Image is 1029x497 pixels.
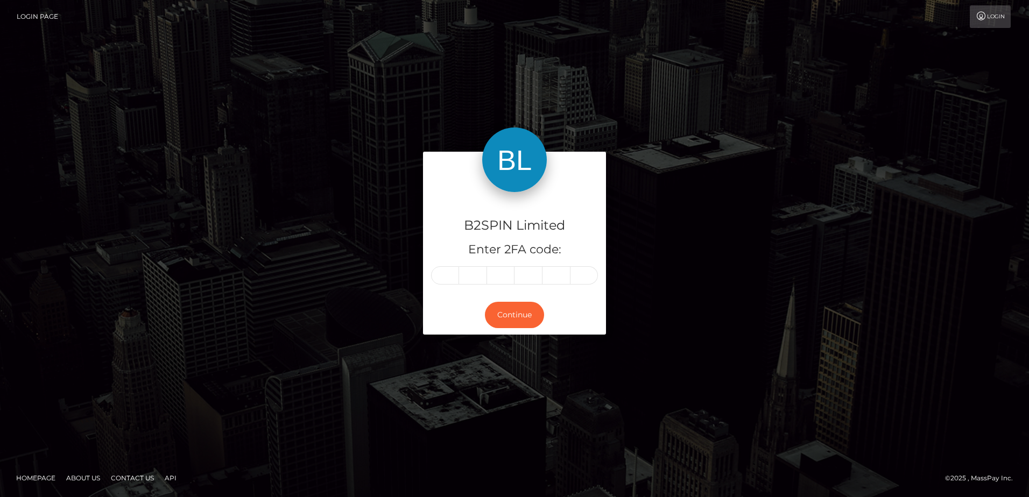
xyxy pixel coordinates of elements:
[482,127,547,192] img: B2SPIN Limited
[945,472,1021,484] div: © 2025 , MassPay Inc.
[431,216,598,235] h4: B2SPIN Limited
[431,242,598,258] h5: Enter 2FA code:
[107,470,158,486] a: Contact Us
[62,470,104,486] a: About Us
[485,302,544,328] button: Continue
[17,5,58,28] a: Login Page
[970,5,1011,28] a: Login
[12,470,60,486] a: Homepage
[160,470,181,486] a: API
